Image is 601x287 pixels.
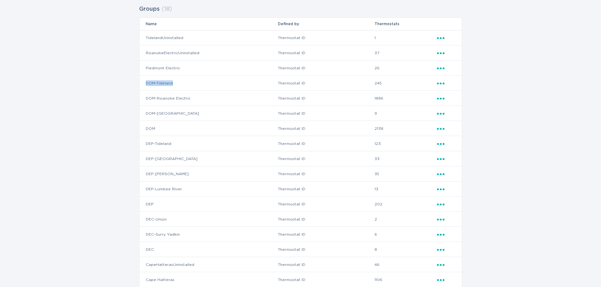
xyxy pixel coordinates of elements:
[139,106,278,121] td: DOM-[GEOGRAPHIC_DATA]
[374,18,436,30] th: Thermostats
[374,181,436,197] td: 13
[139,30,462,45] tr: 664498ba8b55f1c72139dd770b1a5f5c1712721e
[139,166,462,181] tr: 49d2b32e9ac9883f785ec05ddcfb3a3f3e14cf5a
[278,197,374,212] td: Thermostat ID
[374,76,436,91] td: 245
[139,91,278,106] td: DOM-Roanoke Electric
[139,136,278,151] td: DEP-Tideland
[278,242,374,257] td: Thermostat ID
[374,227,436,242] td: 6
[437,261,456,268] div: Popover menu
[139,181,278,197] td: DEP-Lumbee River
[139,18,278,30] th: Name
[437,276,456,283] div: Popover menu
[437,125,456,132] div: Popover menu
[139,30,278,45] td: TidelandUninstalled
[374,257,436,272] td: 46
[374,30,436,45] td: 1
[278,151,374,166] td: Thermostat ID
[437,65,456,72] div: Popover menu
[278,45,374,60] td: Thermostat ID
[139,45,278,60] td: RoanokeElectricUninstalled
[437,216,456,223] div: Popover menu
[374,166,436,181] td: 35
[139,76,278,91] td: DOM-Tideland
[139,106,462,121] tr: aaff0642492ee931dadd1516012fde84cd0ca548
[139,121,278,136] td: DOM
[437,231,456,238] div: Popover menu
[139,242,462,257] tr: f94772934ab138518fb78ded3ffe50d4f77bf393
[139,197,278,212] td: DEP
[374,60,436,76] td: 26
[139,60,462,76] tr: 97fe461b4c85cde277302cbfd9bc6b047d0f1d23
[139,166,278,181] td: DEP-[PERSON_NAME]
[374,106,436,121] td: 9
[437,80,456,87] div: Popover menu
[139,151,462,166] tr: bd3808b3852f2581d5530bef71147024e1035a66
[437,170,456,177] div: Popover menu
[437,110,456,117] div: Popover menu
[374,45,436,60] td: 37
[437,95,456,102] div: Popover menu
[139,257,462,272] tr: a4abbf02bdd6abc5f2f1e01cd0365afd1a8753dd
[278,227,374,242] td: Thermostat ID
[139,91,462,106] tr: 51978aeab3828d0a18a797a66ea1a9fb977a15ae
[278,257,374,272] td: Thermostat ID
[139,136,462,151] tr: 0e82f15dfa4cef161ce598b9f6c437ff21fefc24
[139,227,278,242] td: DEC-Surry Yadkin
[278,106,374,121] td: Thermostat ID
[437,49,456,56] div: Popover menu
[374,91,436,106] td: 1886
[374,151,436,166] td: 33
[139,3,160,15] h2: Groups
[278,91,374,106] td: Thermostat ID
[139,45,462,60] tr: c75fc465f3ea8aee12df694745e99583a4551983
[374,212,436,227] td: 2
[139,181,462,197] tr: e18e852d2545ba27e797e6523501d8339fef2b3d
[139,121,462,136] tr: a7797cf5f6e50f02fe6f90075664384914c9cc9f
[139,76,462,91] tr: f1435a5276cbccec5adb072429de2597967f366c
[437,201,456,208] div: Popover menu
[278,30,374,45] td: Thermostat ID
[374,121,436,136] td: 2138
[374,242,436,257] td: 8
[278,76,374,91] td: Thermostat ID
[278,166,374,181] td: Thermostat ID
[278,136,374,151] td: Thermostat ID
[278,60,374,76] td: Thermostat ID
[437,155,456,162] div: Popover menu
[139,257,278,272] td: CapeHatterasUninstalled
[437,140,456,147] div: Popover menu
[437,186,456,192] div: Popover menu
[139,60,278,76] td: Piedmont Electric
[139,151,278,166] td: DEP-[GEOGRAPHIC_DATA]
[278,181,374,197] td: Thermostat ID
[139,227,462,242] tr: a89358d0f1d810da1d65a75744a484cc6298d293
[139,242,278,257] td: DEC
[278,212,374,227] td: Thermostat ID
[437,246,456,253] div: Popover menu
[139,18,462,30] tr: Table Headers
[139,212,278,227] td: DEC-Union
[437,34,456,41] div: Popover menu
[374,136,436,151] td: 123
[374,197,436,212] td: 202
[162,6,172,12] span: ( 18 )
[139,197,462,212] tr: c06271088261e3bee0efff82bbf377fbf1d7341f
[278,121,374,136] td: Thermostat ID
[278,18,374,30] th: Defined by
[139,212,462,227] tr: f59f0cd4916744fd841732c4d3e98058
